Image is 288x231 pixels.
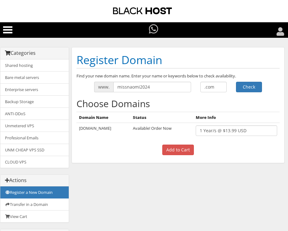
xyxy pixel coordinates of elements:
th: More Info [193,112,280,123]
a: ANTI-DDoS [0,107,69,120]
a: Backup Storage [0,95,69,108]
a: Transfer in a Domain [0,198,69,211]
a: UNM CHEAP VPS SSD [0,144,69,156]
a: Bare metal servers [0,71,69,84]
a: CLOUD VPS [0,156,69,168]
a: Enterprise servers [0,83,69,96]
h3: Actions [5,178,64,183]
a: Shared hosting [0,59,69,72]
input: Add to Cart [162,145,194,155]
h2: Choose Domains [76,98,280,109]
a: View Cart [0,210,69,222]
button: Check [236,82,262,92]
span: www. [94,82,113,92]
h1: Register Domain [76,52,280,68]
td: [DOMAIN_NAME] [76,123,130,139]
p: Find your new domain name. Enter your name or keywords below to check availability. [76,73,280,79]
a: Profesional Emails [0,132,69,144]
a: Have questions? [147,22,160,37]
th: Status [130,112,194,123]
th: Domain Name [76,112,130,123]
h3: Categories [5,50,64,56]
a: Register a New Domain [0,186,69,198]
td: Available! Order Now [130,123,194,139]
a: Unmetered VPS [0,120,69,132]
